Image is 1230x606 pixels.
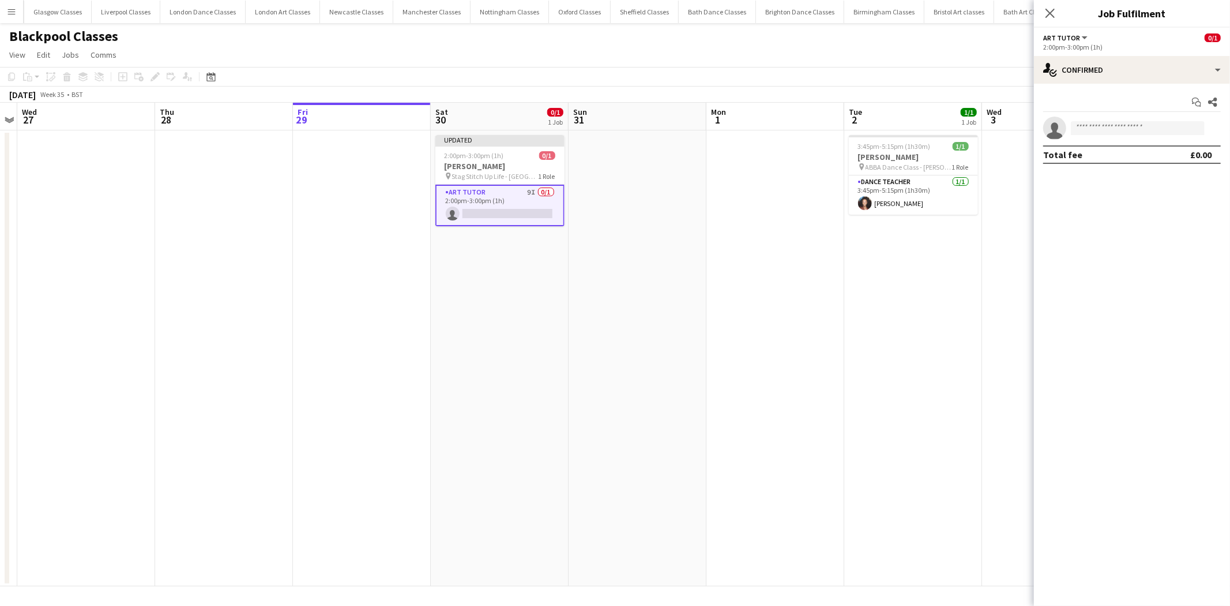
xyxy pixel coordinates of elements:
[611,1,679,23] button: Sheffield Classes
[849,107,862,117] span: Tue
[1190,149,1212,160] div: £0.00
[445,151,504,160] span: 2:00pm-3:00pm (1h)
[539,151,555,160] span: 0/1
[393,1,471,23] button: Manchester Classes
[32,47,55,62] a: Edit
[573,107,587,117] span: Sun
[844,1,924,23] button: Birmingham Classes
[62,50,79,60] span: Jobs
[961,108,977,117] span: 1/1
[320,1,393,23] button: Newcastle Classes
[298,107,308,117] span: Fri
[961,118,976,126] div: 1 Job
[9,50,25,60] span: View
[5,47,30,62] a: View
[434,113,448,126] span: 30
[1034,6,1230,21] h3: Job Fulfilment
[849,135,978,215] app-job-card: 3:45pm-5:15pm (1h30m)1/1[PERSON_NAME] ABBA Dance Class - [PERSON_NAME]1 RoleDance Teacher1/13:45p...
[709,113,726,126] span: 1
[9,89,36,100] div: [DATE]
[987,107,1002,117] span: Wed
[1043,33,1080,42] span: Art Tutor
[435,185,565,226] app-card-role: Art Tutor9I0/12:00pm-3:00pm (1h)
[756,1,844,23] button: Brighton Dance Classes
[952,163,969,171] span: 1 Role
[22,107,37,117] span: Wed
[20,113,37,126] span: 27
[92,1,160,23] button: Liverpool Classes
[1043,149,1082,160] div: Total fee
[91,50,116,60] span: Comms
[1043,33,1089,42] button: Art Tutor
[679,1,756,23] button: Bath Dance Classes
[435,135,565,226] app-job-card: Updated2:00pm-3:00pm (1h)0/1[PERSON_NAME] Stag Stitch Up Life - [GEOGRAPHIC_DATA]1 RoleArt Tutor9...
[57,47,84,62] a: Jobs
[858,142,931,151] span: 3:45pm-5:15pm (1h30m)
[548,118,563,126] div: 1 Job
[38,90,67,99] span: Week 35
[435,107,448,117] span: Sat
[158,113,174,126] span: 28
[547,108,563,117] span: 0/1
[1034,56,1230,84] div: Confirmed
[1043,43,1221,51] div: 2:00pm-3:00pm (1h)
[571,113,587,126] span: 31
[9,28,118,45] h1: Blackpool Classes
[435,135,565,144] div: Updated
[849,152,978,162] h3: [PERSON_NAME]
[953,142,969,151] span: 1/1
[847,113,862,126] span: 2
[866,163,952,171] span: ABBA Dance Class - [PERSON_NAME]
[985,113,1002,126] span: 3
[296,113,308,126] span: 29
[711,107,726,117] span: Mon
[24,1,92,23] button: Glasgow Classes
[924,1,994,23] button: Bristol Art classes
[160,107,174,117] span: Thu
[160,1,246,23] button: London Dance Classes
[994,1,1060,23] button: Bath Art Classes
[37,50,50,60] span: Edit
[549,1,611,23] button: Oxford Classes
[72,90,83,99] div: BST
[86,47,121,62] a: Comms
[246,1,320,23] button: London Art Classes
[435,161,565,171] h3: [PERSON_NAME]
[539,172,555,181] span: 1 Role
[849,175,978,215] app-card-role: Dance Teacher1/13:45pm-5:15pm (1h30m)[PERSON_NAME]
[452,172,539,181] span: Stag Stitch Up Life - [GEOGRAPHIC_DATA]
[1205,33,1221,42] span: 0/1
[471,1,549,23] button: Nottingham Classes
